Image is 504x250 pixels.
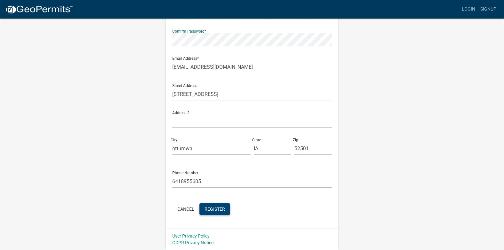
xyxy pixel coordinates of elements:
[478,3,499,15] a: Signup
[205,206,225,211] span: Register
[172,233,210,238] a: User Privacy Policy
[172,203,199,215] button: Cancel
[172,240,213,245] a: GDPR Privacy Notice
[199,203,230,215] button: Register
[459,3,478,15] a: Login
